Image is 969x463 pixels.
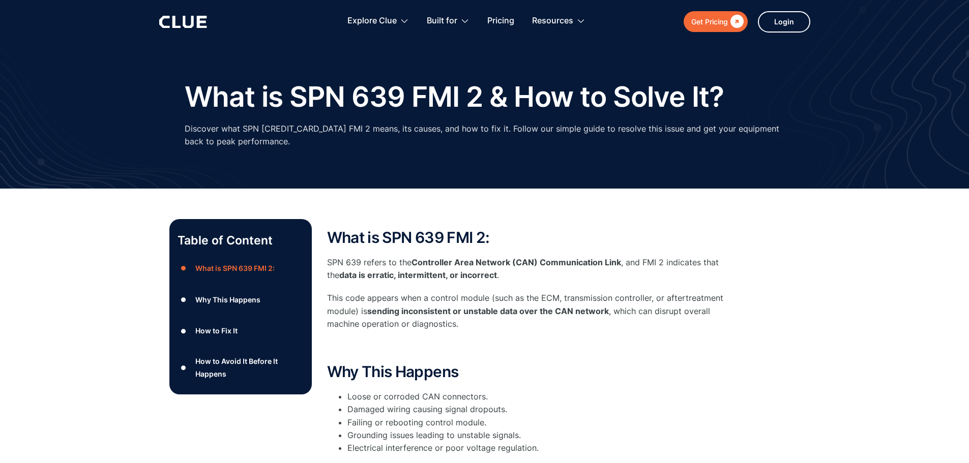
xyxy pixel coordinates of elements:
li: Failing or rebooting control module. [347,416,734,429]
h1: What is SPN 639 FMI 2 & How to Solve It? [185,81,724,112]
div:  [728,15,744,28]
h2: What is SPN 639 FMI 2: [327,229,734,246]
a: ●Why This Happens [178,292,304,307]
div: ● [178,292,190,307]
div: Get Pricing [691,15,728,28]
div: How to Fix It [195,324,238,337]
li: Loose or corroded CAN connectors. [347,390,734,403]
li: Grounding issues leading to unstable signals. [347,429,734,442]
p: Table of Content [178,232,304,249]
div: Built for [427,5,457,37]
strong: sending inconsistent or unstable data over the CAN network [367,306,609,316]
a: ●What is SPN 639 FMI 2: [178,261,304,276]
div: Resources [532,5,573,37]
div: ● [178,261,190,276]
li: Electrical interference or poor voltage regulation. [347,442,734,454]
div: What is SPN 639 FMI 2: [195,262,275,274]
li: Damaged wiring causing signal dropouts. [347,403,734,416]
p: Discover what SPN [CREDIT_CARD_DATA] FMI 2 means, its causes, and how to fix it. Follow our simpl... [185,122,785,148]
a: Pricing [487,5,514,37]
div: ● [178,360,190,375]
div: Built for [427,5,469,37]
a: Get Pricing [684,11,748,32]
a: ●How to Fix It [178,323,304,338]
h2: Why This Happens [327,363,734,380]
p: SPN 639 refers to the , and FMI 2 indicates that the . [327,256,734,282]
a: ●How to Avoid It Before It Happens [178,355,304,380]
div: Why This Happens [195,293,260,306]
strong: data is erratic, intermittent, or incorrect [339,270,497,280]
p: ‍ [327,341,734,353]
div: Resources [532,5,585,37]
p: This code appears when a control module (such as the ECM, transmission controller, or aftertreatm... [327,292,734,330]
div: Explore Clue [347,5,409,37]
div: How to Avoid It Before It Happens [195,355,303,380]
div: ● [178,323,190,338]
div: Explore Clue [347,5,397,37]
a: Login [758,11,810,33]
strong: Controller Area Network (CAN) Communication Link [412,257,621,267]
